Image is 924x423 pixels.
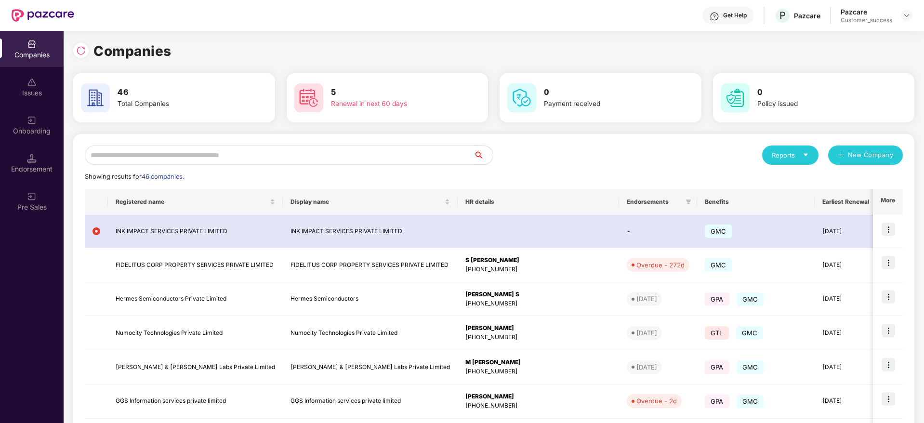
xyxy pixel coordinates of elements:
span: caret-down [803,152,809,158]
span: search [473,151,493,159]
div: [PERSON_NAME] S [465,290,611,299]
div: [PERSON_NAME] [465,392,611,401]
div: Policy issued [757,99,879,109]
h3: 0 [544,86,665,99]
div: Reports [772,150,809,160]
div: Pazcare [841,7,892,16]
div: [PHONE_NUMBER] [465,333,611,342]
img: icon [882,324,895,337]
div: M [PERSON_NAME] [465,358,611,367]
img: svg+xml;base64,PHN2ZyB3aWR0aD0iMTQuNSIgaGVpZ2h0PSIxNC41IiB2aWV3Qm94PSIwIDAgMTYgMTYiIGZpbGw9Im5vbm... [27,154,37,163]
div: Payment received [544,99,665,109]
h3: 0 [757,86,879,99]
div: [PHONE_NUMBER] [465,299,611,308]
td: [DATE] [815,350,877,384]
div: [DATE] [636,328,657,338]
img: svg+xml;base64,PHN2ZyB4bWxucz0iaHR0cDovL3d3dy53My5vcmcvMjAwMC9zdmciIHdpZHRoPSI2MCIgaGVpZ2h0PSI2MC... [294,83,323,112]
span: GTL [705,326,729,340]
div: Overdue - 272d [636,260,685,270]
div: Overdue - 2d [636,396,677,406]
img: svg+xml;base64,PHN2ZyBpZD0iRHJvcGRvd24tMzJ4MzIiIHhtbG5zPSJodHRwOi8vd3d3LnczLm9yZy8yMDAwL3N2ZyIgd2... [903,12,911,19]
span: New Company [848,150,894,160]
img: icon [882,392,895,406]
td: [PERSON_NAME] & [PERSON_NAME] Labs Private Limited [283,350,458,384]
span: plus [838,152,844,159]
td: Hermes Semiconductors Private Limited [108,282,283,317]
td: GGS Information services private limited [108,384,283,419]
div: [PHONE_NUMBER] [465,401,611,410]
td: [DATE] [815,384,877,419]
div: [DATE] [636,294,657,304]
img: svg+xml;base64,PHN2ZyBpZD0iUmVsb2FkLTMyeDMyIiB4bWxucz0iaHR0cDovL3d3dy53My5vcmcvMjAwMC9zdmciIHdpZH... [76,46,86,55]
td: [DATE] [815,248,877,282]
th: Earliest Renewal [815,189,877,215]
img: svg+xml;base64,PHN2ZyB4bWxucz0iaHR0cDovL3d3dy53My5vcmcvMjAwMC9zdmciIHdpZHRoPSI2MCIgaGVpZ2h0PSI2MC... [507,83,536,112]
th: Benefits [697,189,815,215]
div: [PHONE_NUMBER] [465,367,611,376]
img: icon [882,223,895,236]
span: GMC [737,360,764,374]
span: GPA [705,292,729,306]
img: svg+xml;base64,PHN2ZyBpZD0iSGVscC0zMngzMiIgeG1sbnM9Imh0dHA6Ly93d3cudzMub3JnLzIwMDAvc3ZnIiB3aWR0aD... [710,12,719,21]
h3: 5 [331,86,452,99]
img: icon [882,256,895,269]
td: [DATE] [815,282,877,317]
img: svg+xml;base64,PHN2ZyB3aWR0aD0iMjAiIGhlaWdodD0iMjAiIHZpZXdCb3g9IjAgMCAyMCAyMCIgZmlsbD0ibm9uZSIgeG... [27,192,37,201]
div: [PERSON_NAME] [465,324,611,333]
div: [DATE] [636,362,657,372]
div: Get Help [723,12,747,19]
th: Display name [283,189,458,215]
span: GMC [737,395,764,408]
img: New Pazcare Logo [12,9,74,22]
td: FIDELITUS CORP PROPERTY SERVICES PRIVATE LIMITED [108,248,283,282]
span: GMC [705,258,732,272]
th: Registered name [108,189,283,215]
td: FIDELITUS CORP PROPERTY SERVICES PRIVATE LIMITED [283,248,458,282]
span: Display name [290,198,443,206]
span: filter [686,199,691,205]
img: svg+xml;base64,PHN2ZyBpZD0iSXNzdWVzX2Rpc2FibGVkIiB4bWxucz0iaHR0cDovL3d3dy53My5vcmcvMjAwMC9zdmciIH... [27,78,37,87]
td: [DATE] [815,316,877,350]
h1: Companies [93,40,172,62]
td: GGS Information services private limited [283,384,458,419]
td: Hermes Semiconductors [283,282,458,317]
th: More [873,189,903,215]
img: svg+xml;base64,PHN2ZyB4bWxucz0iaHR0cDovL3d3dy53My5vcmcvMjAwMC9zdmciIHdpZHRoPSIxMiIgaGVpZ2h0PSIxMi... [92,227,100,235]
button: search [473,145,493,165]
th: HR details [458,189,619,215]
img: icon [882,290,895,304]
td: - [619,215,697,248]
span: Showing results for [85,173,184,180]
img: icon [882,358,895,371]
span: GMC [737,292,764,306]
div: S [PERSON_NAME] [465,256,611,265]
h3: 46 [118,86,239,99]
td: [PERSON_NAME] & [PERSON_NAME] Labs Private Limited [108,350,283,384]
span: P [779,10,786,21]
div: Total Companies [118,99,239,109]
span: GPA [705,360,729,374]
td: INK IMPACT SERVICES PRIVATE LIMITED [108,215,283,248]
td: Numocity Technologies Private Limited [108,316,283,350]
span: GPA [705,395,729,408]
img: svg+xml;base64,PHN2ZyBpZD0iQ29tcGFuaWVzIiB4bWxucz0iaHR0cDovL3d3dy53My5vcmcvMjAwMC9zdmciIHdpZHRoPS... [27,40,37,49]
span: GMC [736,326,764,340]
div: Pazcare [794,11,820,20]
img: svg+xml;base64,PHN2ZyB3aWR0aD0iMjAiIGhlaWdodD0iMjAiIHZpZXdCb3g9IjAgMCAyMCAyMCIgZmlsbD0ibm9uZSIgeG... [27,116,37,125]
span: Registered name [116,198,268,206]
span: GMC [705,225,732,238]
td: [DATE] [815,215,877,248]
span: Endorsements [627,198,682,206]
td: Numocity Technologies Private Limited [283,316,458,350]
span: filter [684,196,693,208]
div: Renewal in next 60 days [331,99,452,109]
button: plusNew Company [828,145,903,165]
td: INK IMPACT SERVICES PRIVATE LIMITED [283,215,458,248]
span: 46 companies. [142,173,184,180]
img: svg+xml;base64,PHN2ZyB4bWxucz0iaHR0cDovL3d3dy53My5vcmcvMjAwMC9zdmciIHdpZHRoPSI2MCIgaGVpZ2h0PSI2MC... [81,83,110,112]
div: [PHONE_NUMBER] [465,265,611,274]
div: Customer_success [841,16,892,24]
img: svg+xml;base64,PHN2ZyB4bWxucz0iaHR0cDovL3d3dy53My5vcmcvMjAwMC9zdmciIHdpZHRoPSI2MCIgaGVpZ2h0PSI2MC... [721,83,750,112]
